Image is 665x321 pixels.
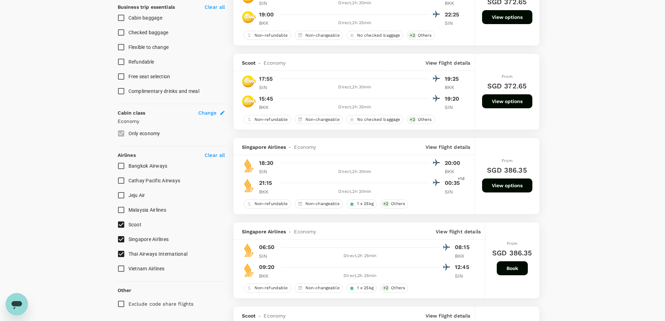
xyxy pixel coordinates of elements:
[242,94,256,108] img: TR
[445,159,462,167] p: 20:00
[303,201,342,207] span: Non-changeable
[281,253,440,260] div: Direct , 2h 25min
[242,144,286,151] span: Singapore Airlines
[118,118,225,125] p: Economy
[118,152,136,158] strong: Airlines
[455,253,472,260] p: BKK
[259,159,274,167] p: 18:30
[295,115,343,124] div: Non-changeable
[303,32,342,38] span: Non-changeable
[6,293,28,315] iframe: Button to launch messaging window
[205,152,225,159] p: Clear all
[244,284,291,293] div: Non-refundable
[259,10,274,19] p: 19:00
[264,59,286,66] span: Economy
[346,115,404,124] div: No checked baggage
[415,32,435,38] span: Others
[445,10,462,19] p: 22:25
[497,261,528,275] button: Book
[382,201,390,207] span: + 2
[244,31,291,40] div: Non-refundable
[286,144,294,151] span: -
[242,159,256,173] img: SQ
[259,104,276,111] p: BKK
[118,110,146,116] strong: Cabin class
[252,201,291,207] span: Non-refundable
[388,285,408,291] span: Others
[256,312,264,319] span: -
[128,178,180,183] span: Cathay Pacific Airways
[426,144,471,151] p: View flight details
[242,228,286,235] span: Singapore Airlines
[445,188,462,195] p: SIN
[242,59,256,66] span: Scoot
[502,158,512,163] span: From
[244,199,291,209] div: Non-refundable
[118,4,175,10] strong: Business trip essentials
[482,94,532,108] button: View options
[128,222,141,227] span: Scoot
[487,165,527,176] h6: SGD 386.35
[259,188,276,195] p: BKK
[128,192,145,198] span: Jeju Air
[281,168,429,175] div: Direct , 2h 30min
[242,243,256,257] img: SQ
[252,32,291,38] span: Non-refundable
[294,144,316,151] span: Economy
[128,236,169,242] span: Singapore Airlines
[128,88,199,94] span: Complimentary drinks and meal
[128,163,168,169] span: Bangkok Airways
[281,104,429,111] div: Direct , 2h 35min
[252,285,291,291] span: Non-refundable
[295,199,343,209] div: Non-changeable
[242,263,256,277] img: SQ
[303,117,342,123] span: Non-changeable
[445,104,462,111] p: SIN
[128,300,194,307] p: Exclude code share flights
[242,178,256,192] img: SQ
[492,247,532,258] h6: SGD 386.35
[507,241,518,246] span: From
[281,188,429,195] div: Direct , 2h 20min
[407,31,435,40] div: +2Others
[198,109,217,116] span: Change
[128,44,169,50] span: Flexible to change
[380,199,408,209] div: +2Others
[259,179,272,187] p: 21:15
[380,284,408,293] div: +2Others
[242,312,256,319] span: Scoot
[128,266,165,271] span: Vietnam Airlines
[259,272,276,279] p: BKK
[407,115,435,124] div: +2Others
[294,228,316,235] span: Economy
[118,287,132,294] p: Other
[259,168,276,175] p: SIN
[445,20,462,27] p: SIN
[259,243,275,251] p: 06:50
[259,20,276,27] p: BKK
[388,201,408,207] span: Others
[354,32,403,38] span: No checked baggage
[455,243,472,251] p: 08:15
[128,30,169,35] span: Checked baggage
[502,74,512,79] span: From
[259,263,275,271] p: 09:20
[281,272,440,279] div: Direct , 2h 25min
[408,32,416,38] span: + 2
[256,59,264,66] span: -
[244,115,291,124] div: Non-refundable
[295,284,343,293] div: Non-changeable
[259,75,273,83] p: 17:55
[303,285,342,291] span: Non-changeable
[382,285,390,291] span: + 2
[242,10,256,24] img: TR
[346,199,377,209] div: 1 x 25kg
[445,168,462,175] p: BKK
[482,178,532,192] button: View options
[455,263,472,271] p: 12:45
[286,228,294,235] span: -
[128,131,160,136] span: Only economy
[205,3,225,10] p: Clear all
[455,272,472,279] p: SIN
[354,117,403,123] span: No checked baggage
